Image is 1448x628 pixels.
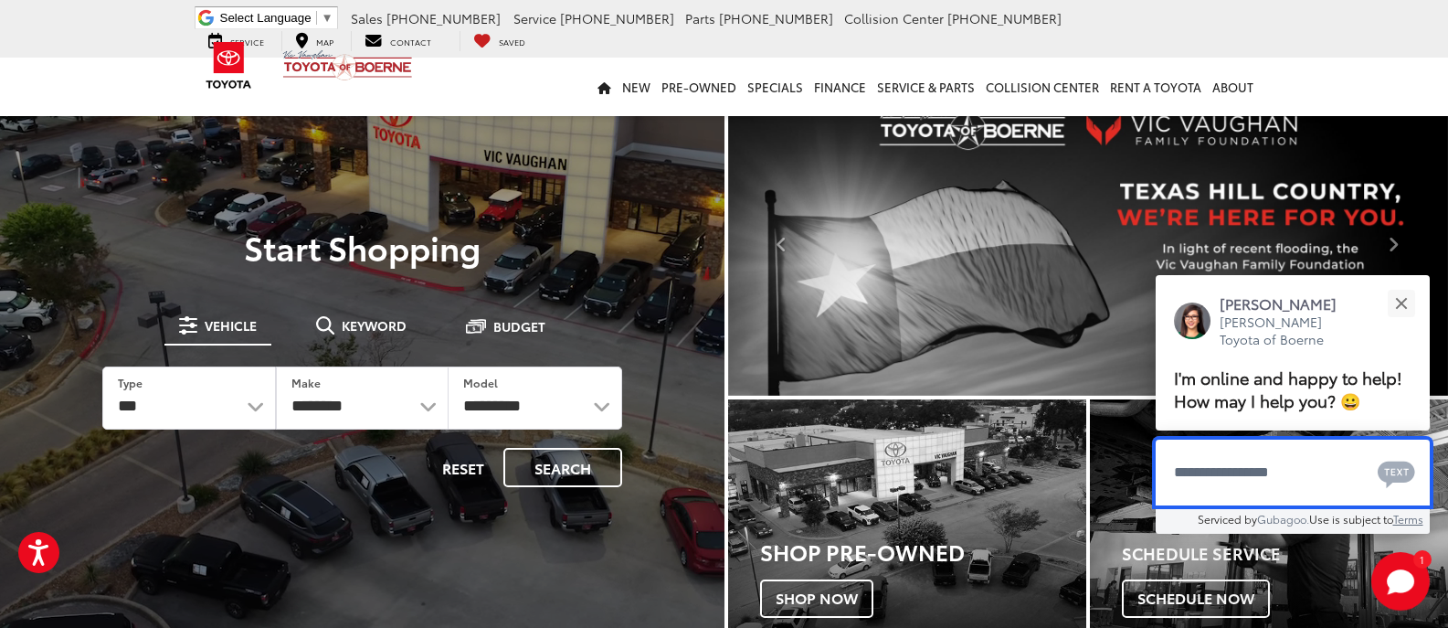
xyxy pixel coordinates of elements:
[1122,545,1448,563] h4: Schedule Service
[1220,293,1355,314] p: [PERSON_NAME]
[809,58,872,116] a: Finance
[1381,284,1421,324] button: Close
[617,58,656,116] a: New
[728,128,836,359] button: Click to view previous picture.
[1420,555,1424,563] span: 1
[760,539,1086,563] h3: Shop Pre-Owned
[947,9,1062,27] span: [PHONE_NUMBER]
[1309,511,1393,527] span: Use is subject to
[1378,459,1415,488] svg: Text
[1220,314,1355,349] p: [PERSON_NAME] Toyota of Boerne
[1371,552,1430,611] svg: Start Chat
[513,9,556,27] span: Service
[77,229,648,265] p: Start Shopping
[760,580,873,618] span: Shop Now
[503,448,622,487] button: Search
[1257,511,1309,527] a: Gubagoo.
[1174,366,1402,412] span: I'm online and happy to help! How may I help you? 😀
[460,31,539,51] a: My Saved Vehicles
[195,31,278,51] a: Service
[872,58,980,116] a: Service & Parts: Opens in a new tab
[1198,511,1257,527] span: Serviced by
[656,58,742,116] a: Pre-Owned
[1371,552,1430,611] button: Toggle Chat Window
[195,36,263,95] img: Toyota
[560,9,674,27] span: [PHONE_NUMBER]
[844,9,944,27] span: Collision Center
[980,58,1104,116] a: Collision Center
[1372,452,1421,493] button: Chat with SMS
[1156,440,1430,506] textarea: Type your message
[282,49,413,81] img: Vic Vaughan Toyota of Boerne
[118,375,143,390] label: Type
[351,9,383,27] span: Sales
[205,319,257,332] span: Vehicle
[719,9,833,27] span: [PHONE_NUMBER]
[463,375,498,390] label: Model
[1340,128,1448,359] button: Click to view next picture.
[1393,511,1423,527] a: Terms
[386,9,501,27] span: [PHONE_NUMBER]
[1122,580,1270,618] span: Schedule Now
[493,320,545,333] span: Budget
[499,36,525,48] span: Saved
[281,31,347,51] a: Map
[592,58,617,116] a: Home
[342,319,407,332] span: Keyword
[685,9,715,27] span: Parts
[1104,58,1207,116] a: Rent a Toyota
[351,31,445,51] a: Contact
[220,11,312,25] span: Select Language
[291,375,321,390] label: Make
[220,11,333,25] a: Select Language​
[1156,275,1430,534] div: Close[PERSON_NAME][PERSON_NAME] Toyota of BoerneI'm online and happy to help! How may I help you?...
[742,58,809,116] a: Specials
[1207,58,1259,116] a: About
[427,448,500,487] button: Reset
[316,11,317,25] span: ​
[322,11,333,25] span: ▼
